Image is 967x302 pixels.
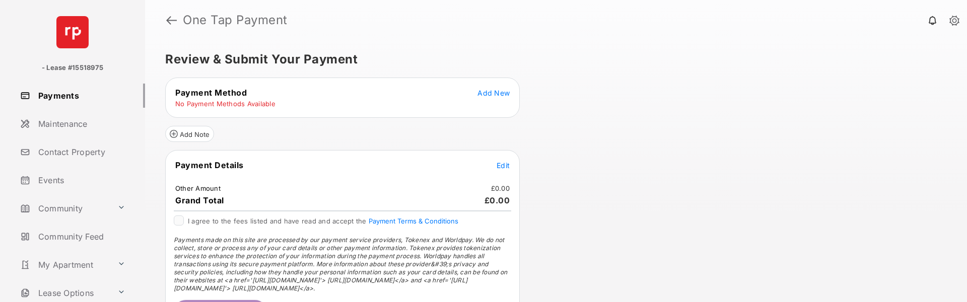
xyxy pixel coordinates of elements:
td: Other Amount [175,184,221,193]
span: Grand Total [175,195,224,205]
h5: Review & Submit Your Payment [165,53,939,65]
img: svg+xml;base64,PHN2ZyB4bWxucz0iaHR0cDovL3d3dy53My5vcmcvMjAwMC9zdmciIHdpZHRoPSI2NCIgaGVpZ2h0PSI2NC... [56,16,89,48]
button: Add New [477,88,510,98]
span: I agree to the fees listed and have read and accept the [188,217,458,225]
a: Maintenance [16,112,145,136]
a: Community [16,196,113,220]
span: Payment Details [175,160,244,170]
span: Payment Method [175,88,247,98]
button: Edit [497,160,510,170]
button: I agree to the fees listed and have read and accept the [369,217,458,225]
a: Payments [16,84,145,108]
button: Add Note [165,126,214,142]
span: Edit [497,161,510,170]
span: Add New [477,89,510,97]
td: No Payment Methods Available [175,99,276,108]
td: £0.00 [491,184,510,193]
span: £0.00 [485,195,510,205]
span: Payments made on this site are processed by our payment service providers, Tokenex and Worldpay. ... [174,236,507,292]
p: - Lease #15518975 [42,63,103,73]
a: Events [16,168,145,192]
a: My Apartment [16,253,113,277]
strong: One Tap Payment [183,14,288,26]
a: Community Feed [16,224,145,249]
a: Contact Property [16,140,145,164]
